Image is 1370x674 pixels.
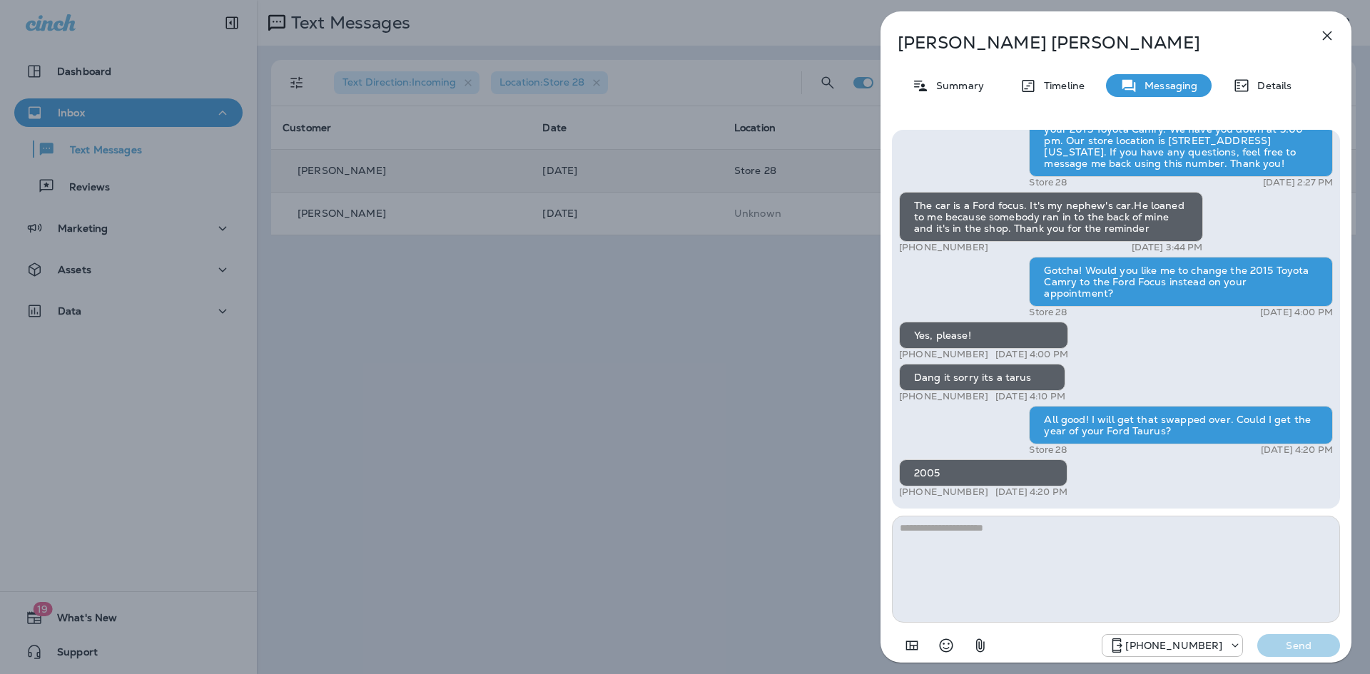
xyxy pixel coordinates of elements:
[899,192,1203,242] div: The car is a Ford focus. It's my nephew's car.He loaned to me because somebody ran in to the back...
[932,631,960,660] button: Select an emoji
[899,391,988,402] p: [PHONE_NUMBER]
[1029,307,1067,318] p: Store 28
[899,364,1065,391] div: Dang it sorry its a tarus
[899,349,988,360] p: [PHONE_NUMBER]
[1261,444,1333,456] p: [DATE] 4:20 PM
[898,33,1287,53] p: [PERSON_NAME] [PERSON_NAME]
[1132,242,1203,253] p: [DATE] 3:44 PM
[1250,80,1292,91] p: Details
[995,391,1065,402] p: [DATE] 4:10 PM
[1037,80,1085,91] p: Timeline
[899,322,1068,349] div: Yes, please!
[929,80,984,91] p: Summary
[995,486,1067,498] p: [DATE] 4:20 PM
[1260,307,1333,318] p: [DATE] 4:00 PM
[898,631,926,660] button: Add in a premade template
[1029,177,1067,188] p: Store 28
[1137,80,1197,91] p: Messaging
[899,459,1067,486] div: 2005
[1263,177,1333,188] p: [DATE] 2:27 PM
[995,349,1068,360] p: [DATE] 4:00 PM
[1102,637,1242,654] div: +1 (208) 858-5823
[1125,640,1222,651] p: [PHONE_NUMBER]
[1029,257,1333,307] div: Gotcha! Would you like me to change the 2015 Toyota Camry to the Ford Focus instead on your appoi...
[1029,444,1067,456] p: Store 28
[899,486,988,498] p: [PHONE_NUMBER]
[899,242,988,253] p: [PHONE_NUMBER]
[1029,406,1333,444] div: All good! I will get that swapped over. Could I get the year of your Ford Taurus?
